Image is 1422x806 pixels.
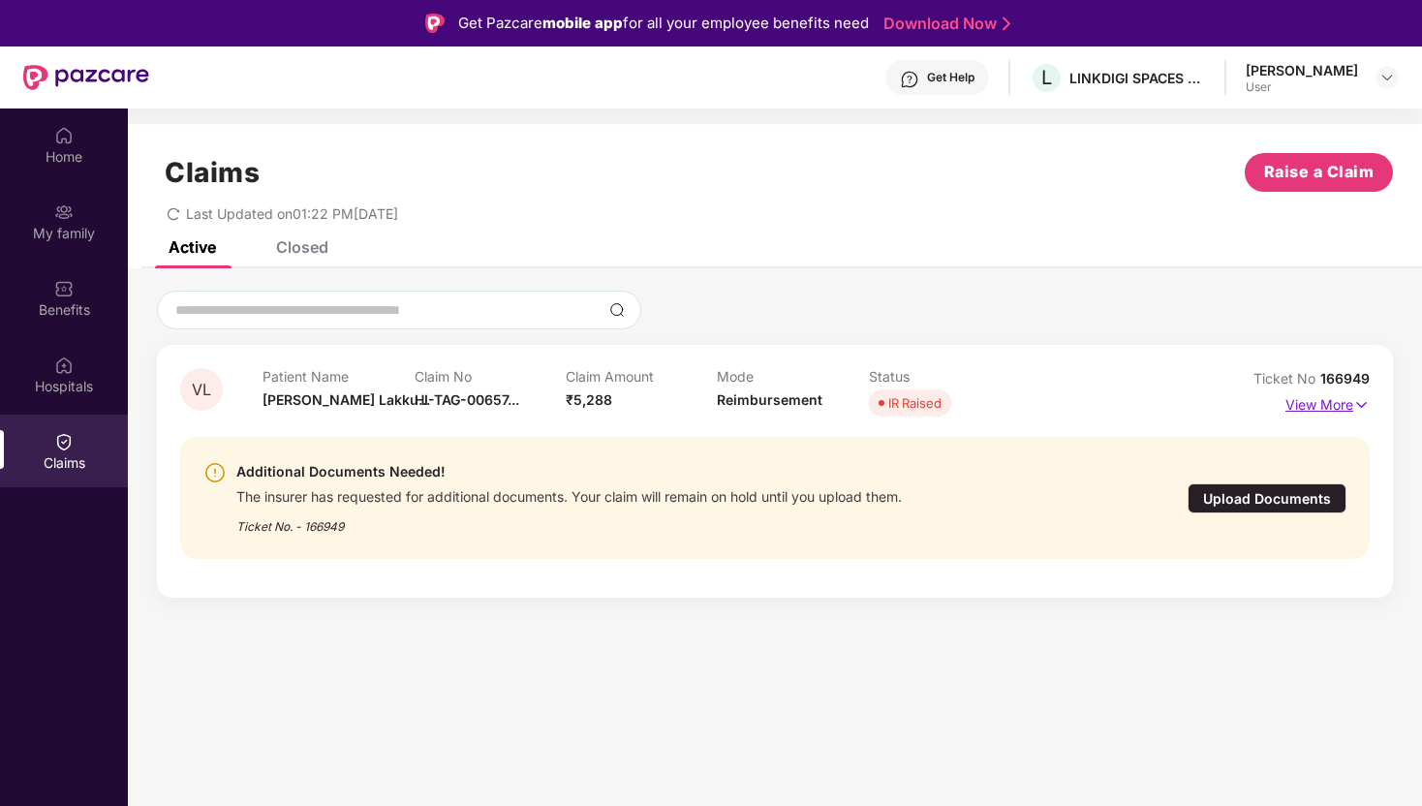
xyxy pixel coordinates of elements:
[566,391,612,408] span: ₹5,288
[1069,69,1205,87] div: LINKDIGI SPACES PRIVATE LIMITED
[169,237,216,257] div: Active
[23,65,149,90] img: New Pazcare Logo
[717,368,868,385] p: Mode
[883,14,1005,34] a: Download Now
[54,279,74,298] img: svg+xml;base64,PHN2ZyBpZD0iQmVuZWZpdHMiIHhtbG5zPSJodHRwOi8vd3d3LnczLm9yZy8yMDAwL3N2ZyIgd2lkdGg9Ij...
[900,70,919,89] img: svg+xml;base64,PHN2ZyBpZD0iSGVscC0zMngzMiIgeG1sbnM9Imh0dHA6Ly93d3cudzMub3JnLzIwMDAvc3ZnIiB3aWR0aD...
[165,156,260,189] h1: Claims
[236,506,902,536] div: Ticket No. - 166949
[236,460,902,483] div: Additional Documents Needed!
[1353,394,1370,416] img: svg+xml;base64,PHN2ZyB4bWxucz0iaHR0cDovL3d3dy53My5vcmcvMjAwMC9zdmciIHdpZHRoPSIxNyIgaGVpZ2h0PSIxNy...
[1264,160,1375,184] span: Raise a Claim
[167,205,180,222] span: redo
[186,205,398,222] span: Last Updated on 01:22 PM[DATE]
[1285,389,1370,416] p: View More
[263,368,414,385] p: Patient Name
[54,432,74,451] img: svg+xml;base64,PHN2ZyBpZD0iQ2xhaW0iIHhtbG5zPSJodHRwOi8vd3d3LnczLm9yZy8yMDAwL3N2ZyIgd2lkdGg9IjIwIi...
[1003,14,1010,34] img: Stroke
[869,368,1020,385] p: Status
[1379,70,1395,85] img: svg+xml;base64,PHN2ZyBpZD0iRHJvcGRvd24tMzJ4MzIiIHhtbG5zPSJodHRwOi8vd3d3LnczLm9yZy8yMDAwL3N2ZyIgd2...
[276,237,328,257] div: Closed
[542,14,623,32] strong: mobile app
[425,14,445,33] img: Logo
[888,393,942,413] div: IR Raised
[609,302,625,318] img: svg+xml;base64,PHN2ZyBpZD0iU2VhcmNoLTMyeDMyIiB4bWxucz0iaHR0cDovL3d3dy53My5vcmcvMjAwMC9zdmciIHdpZH...
[415,391,519,408] span: HI-TAG-00657...
[415,368,566,385] p: Claim No
[1320,370,1370,387] span: 166949
[566,368,717,385] p: Claim Amount
[1246,79,1358,95] div: User
[54,126,74,145] img: svg+xml;base64,PHN2ZyBpZD0iSG9tZSIgeG1sbnM9Imh0dHA6Ly93d3cudzMub3JnLzIwMDAvc3ZnIiB3aWR0aD0iMjAiIG...
[1188,483,1346,513] div: Upload Documents
[717,391,822,408] span: Reimbursement
[1246,61,1358,79] div: [PERSON_NAME]
[203,461,227,484] img: svg+xml;base64,PHN2ZyBpZD0iV2FybmluZ18tXzI0eDI0IiBkYXRhLW5hbWU9Ildhcm5pbmcgLSAyNHgyNCIgeG1sbnM9Im...
[458,12,869,35] div: Get Pazcare for all your employee benefits need
[236,483,902,506] div: The insurer has requested for additional documents. Your claim will remain on hold until you uplo...
[54,356,74,375] img: svg+xml;base64,PHN2ZyBpZD0iSG9zcGl0YWxzIiB4bWxucz0iaHR0cDovL3d3dy53My5vcmcvMjAwMC9zdmciIHdpZHRoPS...
[263,391,430,408] span: [PERSON_NAME] Lakku...
[192,382,211,398] span: VL
[1041,66,1052,89] span: L
[927,70,974,85] div: Get Help
[54,202,74,222] img: svg+xml;base64,PHN2ZyB3aWR0aD0iMjAiIGhlaWdodD0iMjAiIHZpZXdCb3g9IjAgMCAyMCAyMCIgZmlsbD0ibm9uZSIgeG...
[1253,370,1320,387] span: Ticket No
[1245,153,1393,192] button: Raise a Claim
